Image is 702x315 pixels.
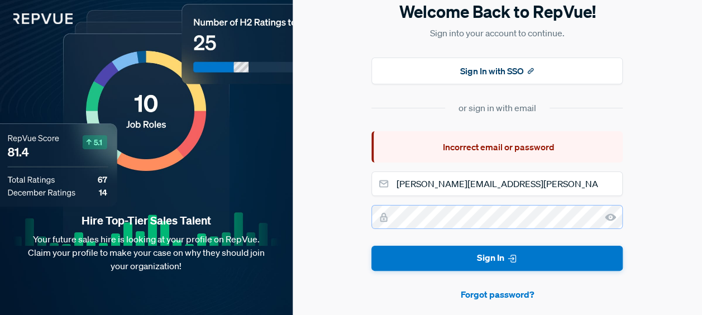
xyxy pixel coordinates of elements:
[371,246,623,271] button: Sign In
[371,26,623,40] p: Sign into your account to continue.
[371,171,623,196] input: Email address
[371,58,623,84] button: Sign In with SSO
[459,101,536,114] div: or sign in with email
[18,232,275,273] p: Your future sales hire is looking at your profile on RepVue. Claim your profile to make your case...
[18,213,275,228] strong: Hire Top-Tier Sales Talent
[371,288,623,301] a: Forgot password?
[371,131,623,163] div: Incorrect email or password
